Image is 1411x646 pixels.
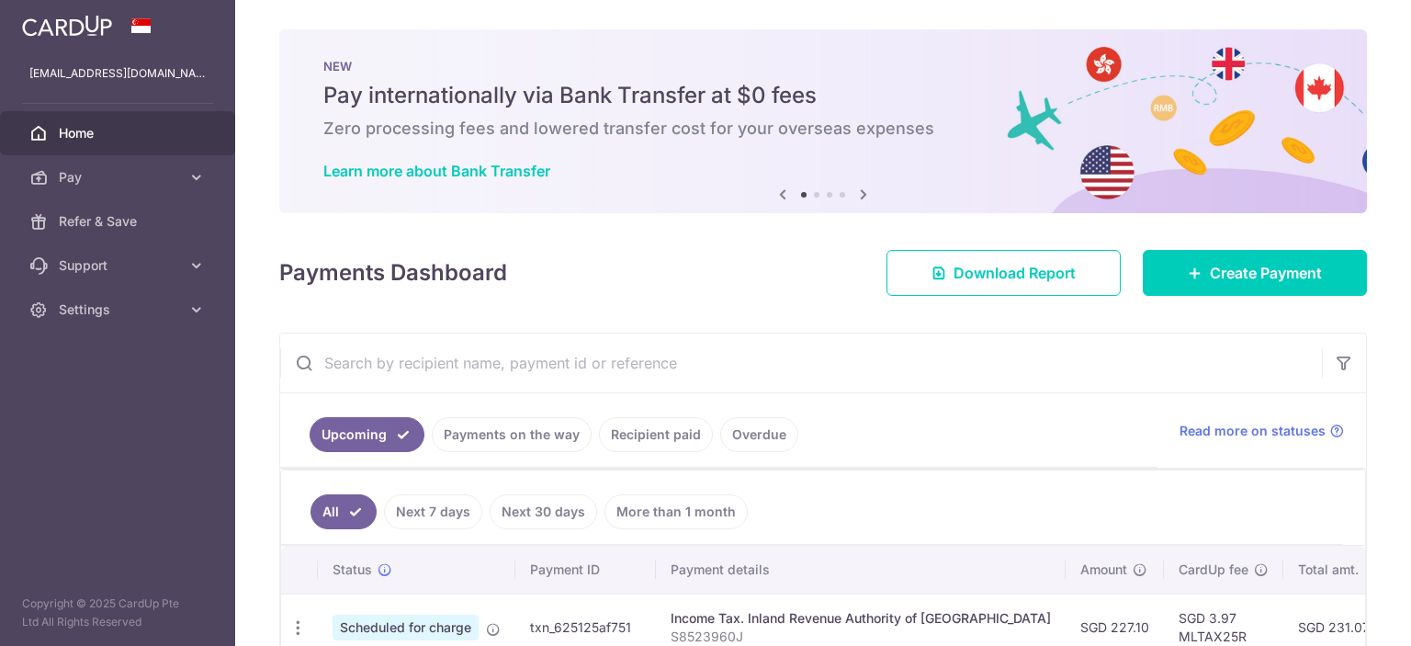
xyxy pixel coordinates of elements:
[29,64,206,83] p: [EMAIL_ADDRESS][DOMAIN_NAME]
[1298,561,1359,579] span: Total amt.
[656,546,1066,594] th: Payment details
[323,118,1323,140] h6: Zero processing fees and lowered transfer cost for your overseas expenses
[599,417,713,452] a: Recipient paid
[671,609,1051,628] div: Income Tax. Inland Revenue Authority of [GEOGRAPHIC_DATA]
[333,615,479,640] span: Scheduled for charge
[515,546,656,594] th: Payment ID
[604,494,748,529] a: More than 1 month
[59,168,180,187] span: Pay
[1210,262,1322,284] span: Create Payment
[59,300,180,319] span: Settings
[310,417,424,452] a: Upcoming
[1180,422,1344,440] a: Read more on statuses
[310,494,377,529] a: All
[279,29,1367,213] img: Bank transfer banner
[323,59,1323,74] p: NEW
[1180,422,1326,440] span: Read more on statuses
[1179,561,1248,579] span: CardUp fee
[279,256,507,289] h4: Payments Dashboard
[1080,561,1127,579] span: Amount
[886,250,1121,296] a: Download Report
[59,256,180,275] span: Support
[490,494,597,529] a: Next 30 days
[954,262,1076,284] span: Download Report
[671,628,1051,646] p: S8523960J
[432,417,592,452] a: Payments on the way
[22,15,112,37] img: CardUp
[59,212,180,231] span: Refer & Save
[333,561,372,579] span: Status
[1143,250,1367,296] a: Create Payment
[59,124,180,142] span: Home
[280,334,1322,392] input: Search by recipient name, payment id or reference
[323,162,550,180] a: Learn more about Bank Transfer
[720,417,798,452] a: Overdue
[384,494,482,529] a: Next 7 days
[323,81,1323,110] h5: Pay internationally via Bank Transfer at $0 fees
